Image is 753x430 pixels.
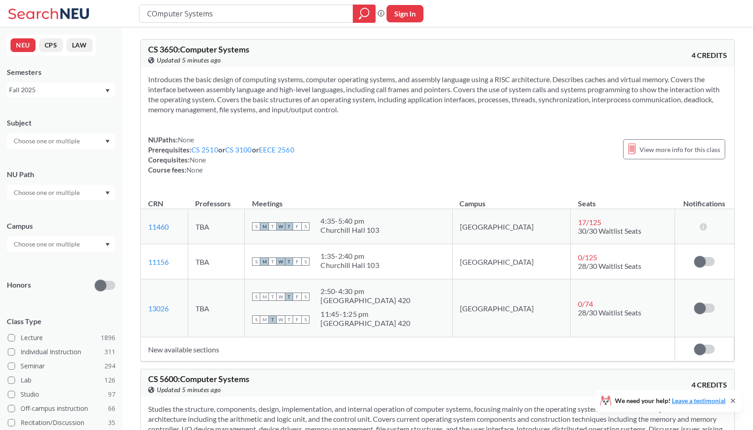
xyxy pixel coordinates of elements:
span: None [186,166,203,174]
a: EECE 2560 [259,146,294,154]
td: TBA [188,279,245,337]
th: Notifications [675,189,734,209]
span: 66 [108,404,115,414]
div: Semesters [7,67,115,77]
td: [GEOGRAPHIC_DATA] [452,209,570,244]
div: 11:45 - 1:25 pm [320,309,410,319]
span: W [277,222,285,231]
span: T [285,315,293,324]
span: 97 [108,389,115,399]
span: M [260,257,268,266]
th: Professors [188,189,245,209]
input: Choose one or multiple [9,136,86,147]
button: NEU [10,38,36,52]
div: Dropdown arrow [7,133,115,149]
span: W [277,293,285,301]
a: 13026 [148,304,169,313]
span: 126 [104,375,115,385]
span: 1896 [101,333,115,343]
label: Lecture [8,332,115,344]
div: 1:35 - 2:40 pm [320,252,379,261]
div: Campus [7,221,115,231]
div: Dropdown arrow [7,185,115,200]
th: Meetings [245,189,453,209]
div: 2:50 - 4:30 pm [320,287,410,296]
span: 28/30 Waitlist Seats [578,308,641,317]
span: 30/30 Waitlist Seats [578,226,641,235]
button: Sign In [387,5,423,22]
div: Fall 2025 [9,85,104,95]
a: 11156 [148,257,169,266]
span: S [252,257,260,266]
span: T [268,222,277,231]
div: NU Path [7,169,115,179]
span: 4 CREDITS [691,50,727,60]
span: M [260,315,268,324]
span: F [293,257,301,266]
td: TBA [188,244,245,279]
span: None [190,156,206,164]
input: Choose one or multiple [9,187,86,198]
span: M [260,293,268,301]
span: S [252,293,260,301]
span: S [252,315,260,324]
span: W [277,315,285,324]
span: T [285,293,293,301]
span: 35 [108,418,115,428]
span: 28/30 Waitlist Seats [578,262,641,270]
a: Leave a testimonial [672,397,726,404]
span: View more info for this class [640,144,720,155]
td: New available sections [141,337,675,362]
button: LAW [67,38,93,52]
span: S [301,222,309,231]
span: 4 CREDITS [691,380,727,390]
span: Class Type [7,316,115,326]
span: F [293,293,301,301]
div: magnifying glass [353,5,376,23]
input: Class, professor, course number, "phrase" [146,6,346,21]
div: NUPaths: Prerequisites: or or Corequisites: Course fees: [148,135,294,175]
span: M [260,222,268,231]
span: 0 / 74 [578,299,593,308]
svg: Dropdown arrow [105,191,110,195]
svg: Dropdown arrow [105,140,110,143]
span: Updated 5 minutes ago [157,55,221,65]
span: CS 5600 : Computer Systems [148,374,249,384]
span: 17 / 125 [578,218,601,226]
span: 294 [104,361,115,371]
span: F [293,222,301,231]
span: W [277,257,285,266]
span: T [285,257,293,266]
div: Dropdown arrow [7,236,115,252]
td: [GEOGRAPHIC_DATA] [452,279,570,337]
label: Recitation/Discussion [8,417,115,429]
th: Seats [571,189,675,209]
span: S [252,222,260,231]
span: 311 [104,347,115,357]
label: Lab [8,374,115,386]
span: CS 3650 : Computer Systems [148,44,249,54]
div: Subject [7,118,115,128]
div: Fall 2025Dropdown arrow [7,83,115,97]
span: We need your help! [615,398,726,404]
section: Introduces the basic design of computing systems, computer operating systems, and assembly langua... [148,74,727,115]
svg: Dropdown arrow [105,243,110,246]
a: CS 2510 [191,146,218,154]
a: 11460 [148,222,169,231]
span: 0 / 125 [578,253,597,262]
th: Campus [452,189,570,209]
span: T [268,315,277,324]
div: Churchill Hall 103 [320,225,379,235]
a: CS 3100 [225,146,252,154]
span: Updated 5 minutes ago [157,385,221,395]
label: Seminar [8,360,115,372]
td: [GEOGRAPHIC_DATA] [452,244,570,279]
span: T [285,222,293,231]
span: F [293,315,301,324]
span: None [178,136,194,144]
span: T [268,257,277,266]
svg: magnifying glass [359,7,370,20]
span: S [301,257,309,266]
label: Off-campus instruction [8,403,115,414]
div: CRN [148,199,163,209]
